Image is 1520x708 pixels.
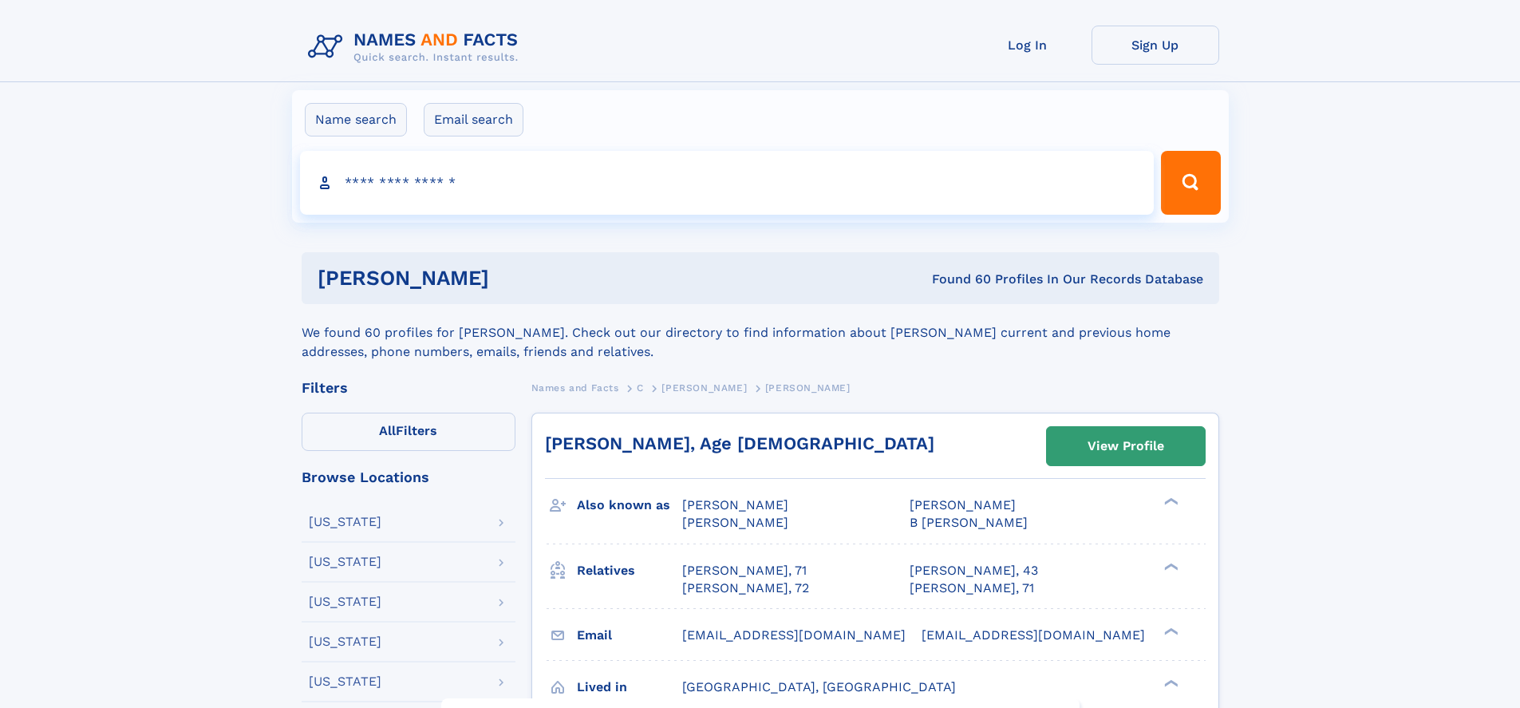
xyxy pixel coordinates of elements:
[1160,626,1179,636] div: ❯
[1160,496,1179,507] div: ❯
[379,423,396,438] span: All
[1088,428,1164,465] div: View Profile
[661,378,747,398] a: [PERSON_NAME]
[682,562,807,579] a: [PERSON_NAME], 71
[910,562,1038,579] a: [PERSON_NAME], 43
[309,516,381,528] div: [US_STATE]
[305,103,407,136] label: Name search
[710,271,1203,288] div: Found 60 Profiles In Our Records Database
[309,635,381,648] div: [US_STATE]
[682,515,788,530] span: [PERSON_NAME]
[531,378,619,398] a: Names and Facts
[577,492,682,519] h3: Also known as
[302,26,531,69] img: Logo Names and Facts
[682,627,906,643] span: [EMAIL_ADDRESS][DOMAIN_NAME]
[302,381,515,395] div: Filters
[1161,151,1220,215] button: Search Button
[910,497,1016,512] span: [PERSON_NAME]
[964,26,1092,65] a: Log In
[309,595,381,608] div: [US_STATE]
[682,579,809,597] a: [PERSON_NAME], 72
[682,679,956,694] span: [GEOGRAPHIC_DATA], [GEOGRAPHIC_DATA]
[424,103,523,136] label: Email search
[302,413,515,451] label: Filters
[1160,678,1179,688] div: ❯
[661,382,747,394] span: [PERSON_NAME]
[1160,561,1179,572] div: ❯
[302,470,515,485] div: Browse Locations
[309,675,381,688] div: [US_STATE]
[637,382,644,394] span: C
[577,674,682,701] h3: Lived in
[300,151,1155,215] input: search input
[910,515,1028,530] span: B [PERSON_NAME]
[682,497,788,512] span: [PERSON_NAME]
[577,557,682,584] h3: Relatives
[577,622,682,649] h3: Email
[1092,26,1219,65] a: Sign Up
[1047,427,1205,465] a: View Profile
[302,304,1219,362] div: We found 60 profiles for [PERSON_NAME]. Check out our directory to find information about [PERSON...
[922,627,1145,643] span: [EMAIL_ADDRESS][DOMAIN_NAME]
[309,556,381,568] div: [US_STATE]
[637,378,644,398] a: C
[910,579,1034,597] a: [PERSON_NAME], 71
[765,382,851,394] span: [PERSON_NAME]
[318,268,711,288] h1: [PERSON_NAME]
[545,433,934,453] a: [PERSON_NAME], Age [DEMOGRAPHIC_DATA]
